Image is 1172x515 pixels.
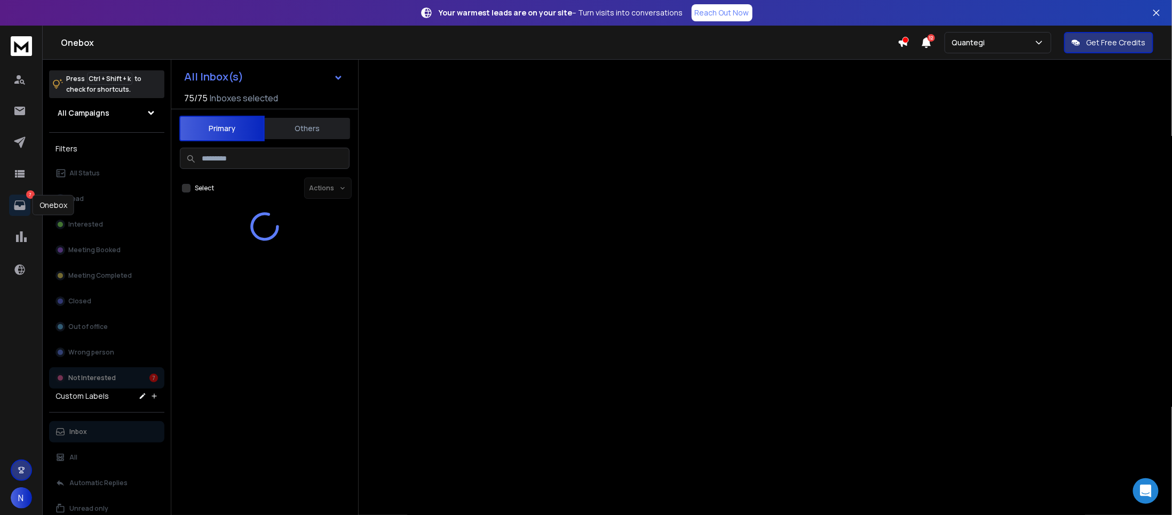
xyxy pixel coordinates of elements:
[33,195,74,215] div: Onebox
[265,117,350,140] button: Others
[184,92,208,104] span: 75 / 75
[176,66,352,87] button: All Inbox(s)
[1087,37,1146,48] p: Get Free Credits
[87,73,132,85] span: Ctrl + Shift + k
[1064,32,1153,53] button: Get Free Credits
[928,34,935,42] span: 12
[439,7,573,18] strong: Your warmest leads are on your site
[26,190,35,199] p: 7
[11,487,32,509] button: N
[58,108,109,118] h1: All Campaigns
[66,74,141,95] p: Press to check for shortcuts.
[952,37,989,48] p: Quantegi
[61,36,898,49] h1: Onebox
[56,391,109,401] h3: Custom Labels
[184,71,243,82] h1: All Inbox(s)
[210,92,278,104] h3: Inboxes selected
[695,7,749,18] p: Reach Out Now
[9,195,30,216] a: 7
[49,102,164,124] button: All Campaigns
[439,7,683,18] p: – Turn visits into conversations
[49,141,164,156] h3: Filters
[692,4,753,21] a: Reach Out Now
[179,116,265,141] button: Primary
[11,36,32,56] img: logo
[195,184,214,192] label: Select
[1133,478,1159,504] div: Open Intercom Messenger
